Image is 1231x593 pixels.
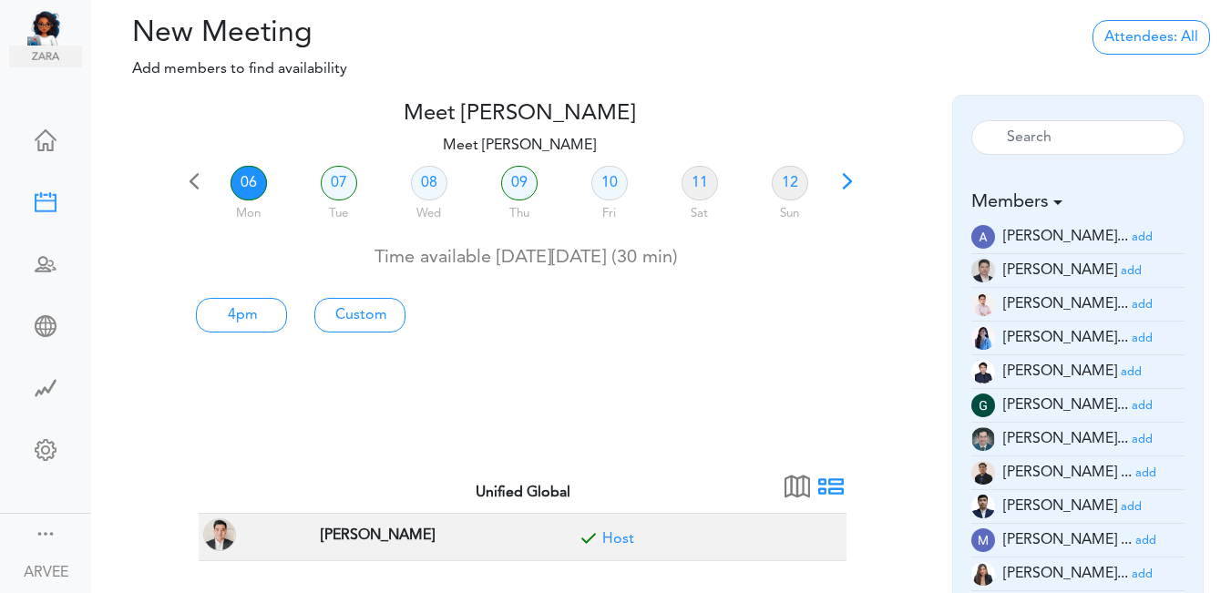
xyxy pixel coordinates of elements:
[314,298,405,332] a: Custom
[1093,20,1210,55] a: Attendees: All
[9,315,82,333] div: Share Meeting Link
[971,360,995,383] img: Z
[682,166,718,200] a: 11
[1003,364,1117,379] span: [PERSON_NAME]
[566,198,652,223] div: Fri
[971,220,1185,254] li: Tax Manager (a.banaga@unified-accounting.com)
[1121,263,1142,278] a: add
[105,58,457,80] p: Add members to find availability
[971,288,1185,322] li: Tax Supervisor (am.latonio@unified-accounting.com)
[971,423,1185,456] li: Tax Admin (i.herrera@unified-accounting.com)
[35,523,56,548] a: Change side menu
[181,175,207,200] span: Previous 7 days
[1132,331,1153,345] a: add
[196,298,287,332] a: 4pm
[9,46,82,67] img: zara.png
[321,528,435,543] strong: [PERSON_NAME]
[1135,533,1156,547] a: add
[2,550,89,591] a: ARVEE
[27,9,82,46] img: Unified Global - Powered by TEAMCAL AI
[1003,398,1128,413] span: [PERSON_NAME]...
[205,198,292,223] div: Mon
[971,254,1185,288] li: Tax Supervisor (a.millos@unified-accounting.com)
[971,259,995,282] img: 9k=
[9,377,82,395] div: Time Saved
[1003,297,1128,312] span: [PERSON_NAME]...
[971,191,1185,213] h5: Members
[316,521,439,547] span: TAX PARTNER at Corona, CA, USA
[9,253,82,271] div: Schedule Team Meeting
[971,292,995,316] img: Z
[1121,501,1142,513] small: add
[411,166,447,200] a: 08
[295,198,382,223] div: Tue
[321,166,357,200] a: 07
[746,198,833,223] div: Sun
[1003,432,1128,446] span: [PERSON_NAME]...
[971,326,995,350] img: 2Q==
[1003,533,1132,547] span: [PERSON_NAME] ...
[1132,231,1153,243] small: add
[1132,297,1153,312] a: add
[971,557,1185,591] li: Tax Accountant (mc.cabasan@unified-accounting.com)
[971,225,995,249] img: E70kTnhEtDRAIGhEjAgBAJGBAiAQNCJGBAiAQMCJGAASESMCBEAgaESMCAEAkYECIBA0IkYECIBAwIkYABIRIwIEQCBoRIwIA...
[1132,567,1153,581] a: add
[575,529,602,557] span: Included for meeting
[971,120,1185,155] input: Search
[9,191,82,210] div: New Meeting
[1132,398,1153,413] a: add
[1135,535,1156,547] small: add
[971,495,995,518] img: oYmRaigo6CGHQoVEE68UKaYmSv3mcdPtBqv6mR0IswoELyKVAGpf2awGYjY1lJF3I6BneypHs55I8hk2WCirnQq9SYxiZpiWh...
[1121,499,1142,514] a: add
[602,532,634,547] a: Included for meeting
[181,135,857,157] p: Meet [PERSON_NAME]
[971,427,995,451] img: 2Q==
[105,16,457,51] h2: New Meeting
[971,322,1185,355] li: Tax Manager (c.madayag@unified-accounting.com)
[971,562,995,586] img: t+ebP8ENxXARE3R9ZYAAAAASUVORK5CYII=
[1132,332,1153,344] small: add
[9,129,82,148] div: Home
[772,166,808,200] a: 12
[971,524,1185,557] li: Tax Advisor (mc.talley@unified-accounting.com)
[1003,230,1128,244] span: [PERSON_NAME]...
[1132,434,1153,445] small: add
[1132,299,1153,311] small: add
[1003,567,1128,581] span: [PERSON_NAME]...
[1132,568,1153,580] small: add
[1003,499,1117,514] span: [PERSON_NAME]
[656,198,743,223] div: Sat
[9,439,82,457] div: Change Settings
[476,198,562,223] div: Thu
[971,355,1185,389] li: Tax Admin (e.dayan@unified-accounting.com)
[971,528,995,552] img: wOzMUeZp9uVEwAAAABJRU5ErkJggg==
[971,461,995,485] img: 9k=
[9,430,82,474] a: Change Settings
[374,249,678,267] span: Time available [DATE][DATE] (30 min)
[1132,432,1153,446] a: add
[1003,263,1117,278] span: [PERSON_NAME]
[1135,467,1156,479] small: add
[24,562,68,584] div: ARVEE
[231,166,267,200] a: 06
[476,486,570,500] strong: Unified Global
[591,166,628,200] a: 10
[1003,331,1128,345] span: [PERSON_NAME]...
[971,394,995,417] img: wEqpdqGJg0NqAAAAABJRU5ErkJggg==
[971,490,1185,524] li: Partner (justine.tala@unifiedglobalph.com)
[971,389,1185,423] li: Tax Manager (g.magsino@unified-accounting.com)
[385,198,472,223] div: Wed
[35,523,56,541] div: Show menu and text
[1121,265,1142,277] small: add
[1132,400,1153,412] small: add
[181,101,857,128] h4: Meet [PERSON_NAME]
[501,166,538,200] a: 09
[203,518,236,551] img: ARVEE FLORES(a.flores@unified-accounting.com, TAX PARTNER at Corona, CA, USA)
[1132,230,1153,244] a: add
[971,456,1185,490] li: Tax Manager (jm.atienza@unified-accounting.com)
[835,175,860,200] span: Next 7 days
[1135,465,1156,480] a: add
[1121,366,1142,378] small: add
[1003,465,1132,480] span: [PERSON_NAME] ...
[1121,364,1142,379] a: add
